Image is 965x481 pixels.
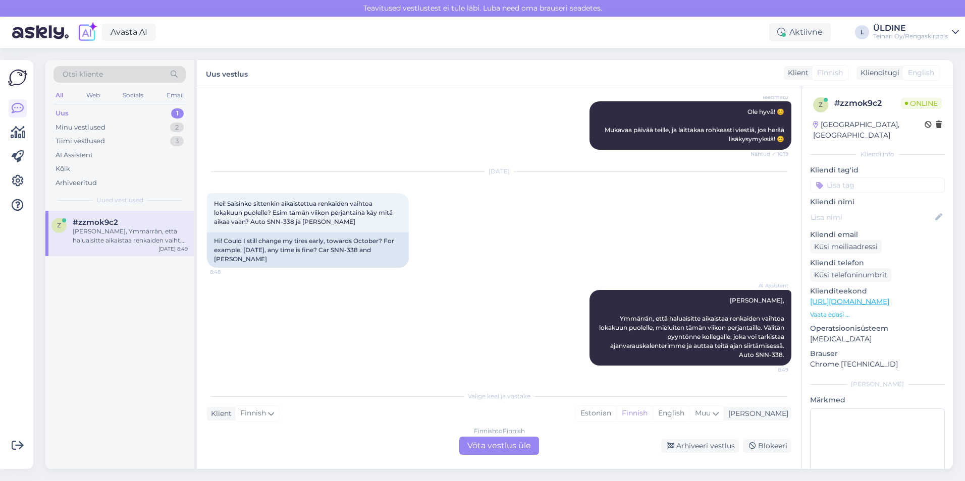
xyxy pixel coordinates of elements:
[73,227,188,245] div: [PERSON_NAME], Ymmärrän, että haluaisitte aikaistaa renkaiden vaihtoa lokakuun puolelle, mieluite...
[810,229,945,240] p: Kliendi email
[810,165,945,175] p: Kliendi tag'id
[810,323,945,334] p: Operatsioonisüsteem
[8,68,27,87] img: Askly Logo
[56,150,93,160] div: AI Assistent
[813,119,925,141] div: [GEOGRAPHIC_DATA], [GEOGRAPHIC_DATA]
[57,221,61,229] span: z
[653,406,689,421] div: English
[810,177,945,193] input: Lisa tag
[158,245,188,253] div: [DATE] 8:49
[599,296,786,358] span: [PERSON_NAME], Ymmärrän, että haluaisitte aikaistaa renkaiden vaihtoa lokakuun puolelle, mieluite...
[908,68,934,78] span: English
[810,240,882,254] div: Küsi meiliaadressi
[724,408,788,419] div: [PERSON_NAME]
[784,68,809,78] div: Klient
[750,282,788,289] span: AI Assistent
[810,348,945,359] p: Brauser
[769,23,831,41] div: Aktiivne
[901,98,942,109] span: Online
[207,392,791,401] div: Valige keel ja vastake
[207,167,791,176] div: [DATE]
[810,150,945,159] div: Kliendi info
[210,268,248,276] span: 8:48
[810,380,945,389] div: [PERSON_NAME]
[695,408,711,417] span: Muu
[171,108,184,118] div: 1
[750,150,788,158] span: Nähtud ✓ 16:19
[810,297,889,306] a: [URL][DOMAIN_NAME]
[616,406,653,421] div: Finnish
[873,32,948,40] div: Teinari Oy/Rengaskirppis
[56,136,105,146] div: Tiimi vestlused
[102,24,156,41] a: Avasta AI
[743,439,791,453] div: Blokeeri
[873,24,959,40] a: ÜLDINETeinari Oy/Rengaskirppis
[819,101,823,108] span: z
[817,68,843,78] span: Finnish
[84,89,102,102] div: Web
[810,258,945,268] p: Kliendi telefon
[63,69,103,80] span: Otsi kliente
[661,439,739,453] div: Arhiveeri vestlus
[459,437,539,455] div: Võta vestlus üle
[810,310,945,319] p: Vaata edasi ...
[53,89,65,102] div: All
[207,232,409,268] div: Hi! Could I still change my tires early, towards October? For example, [DATE], any time is fine? ...
[214,200,394,225] span: Hei! Saisinko sittenkin aikaistettua renkaiden vaihtoa lokakuun puolelle? Esim tämän viikon perja...
[165,89,186,102] div: Email
[810,197,945,207] p: Kliendi nimi
[810,334,945,344] p: [MEDICAL_DATA]
[474,427,525,436] div: Finnish to Finnish
[810,359,945,370] p: Chrome [TECHNICAL_ID]
[73,218,118,227] span: #zzmok9c2
[810,395,945,405] p: Märkmed
[56,178,97,188] div: Arhiveeritud
[56,108,69,118] div: Uus
[834,97,901,109] div: # zzmok9c2
[873,24,948,32] div: ÜLDINE
[206,66,248,80] label: Uus vestlus
[811,212,933,223] input: Lisa nimi
[750,93,788,101] span: Teadmatu
[750,366,788,374] span: 8:49
[810,286,945,296] p: Klienditeekond
[170,136,184,146] div: 3
[575,406,616,421] div: Estonian
[810,268,891,282] div: Küsi telefoninumbrit
[77,22,98,43] img: explore-ai
[96,196,143,205] span: Uued vestlused
[207,408,232,419] div: Klient
[855,25,869,39] div: L
[240,408,266,419] span: Finnish
[56,123,105,133] div: Minu vestlused
[121,89,145,102] div: Socials
[856,68,899,78] div: Klienditugi
[56,164,70,174] div: Kõik
[170,123,184,133] div: 2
